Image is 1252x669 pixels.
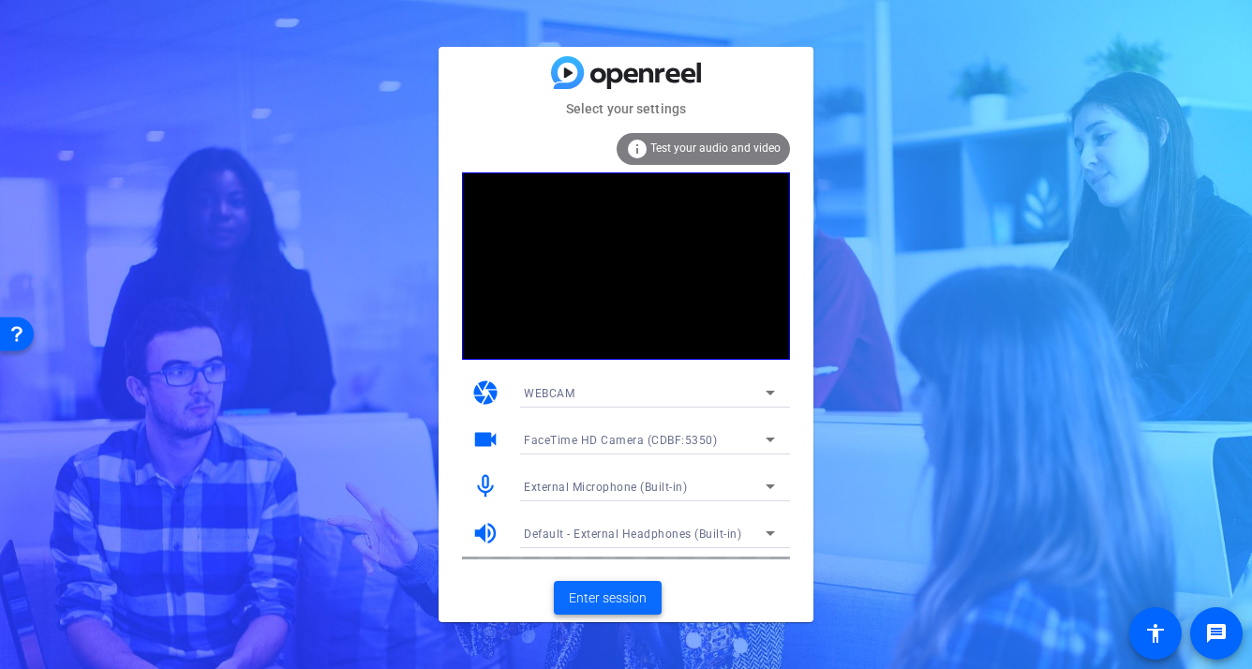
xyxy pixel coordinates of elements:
mat-icon: camera [471,379,499,407]
img: blue-gradient.svg [551,56,701,89]
mat-icon: videocam [471,425,499,453]
mat-card-subtitle: Select your settings [439,98,813,119]
mat-icon: mic_none [471,472,499,500]
mat-icon: message [1205,622,1228,645]
span: Test your audio and video [650,141,781,155]
span: FaceTime HD Camera (CDBF:5350) [524,434,717,447]
mat-icon: volume_up [471,519,499,547]
mat-icon: accessibility [1144,622,1167,645]
span: Enter session [569,588,647,608]
span: WEBCAM [524,387,574,400]
span: Default - External Headphones (Built-in) [524,528,741,541]
mat-icon: info [626,138,648,160]
button: Enter session [554,581,662,615]
span: External Microphone (Built-in) [524,481,687,494]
